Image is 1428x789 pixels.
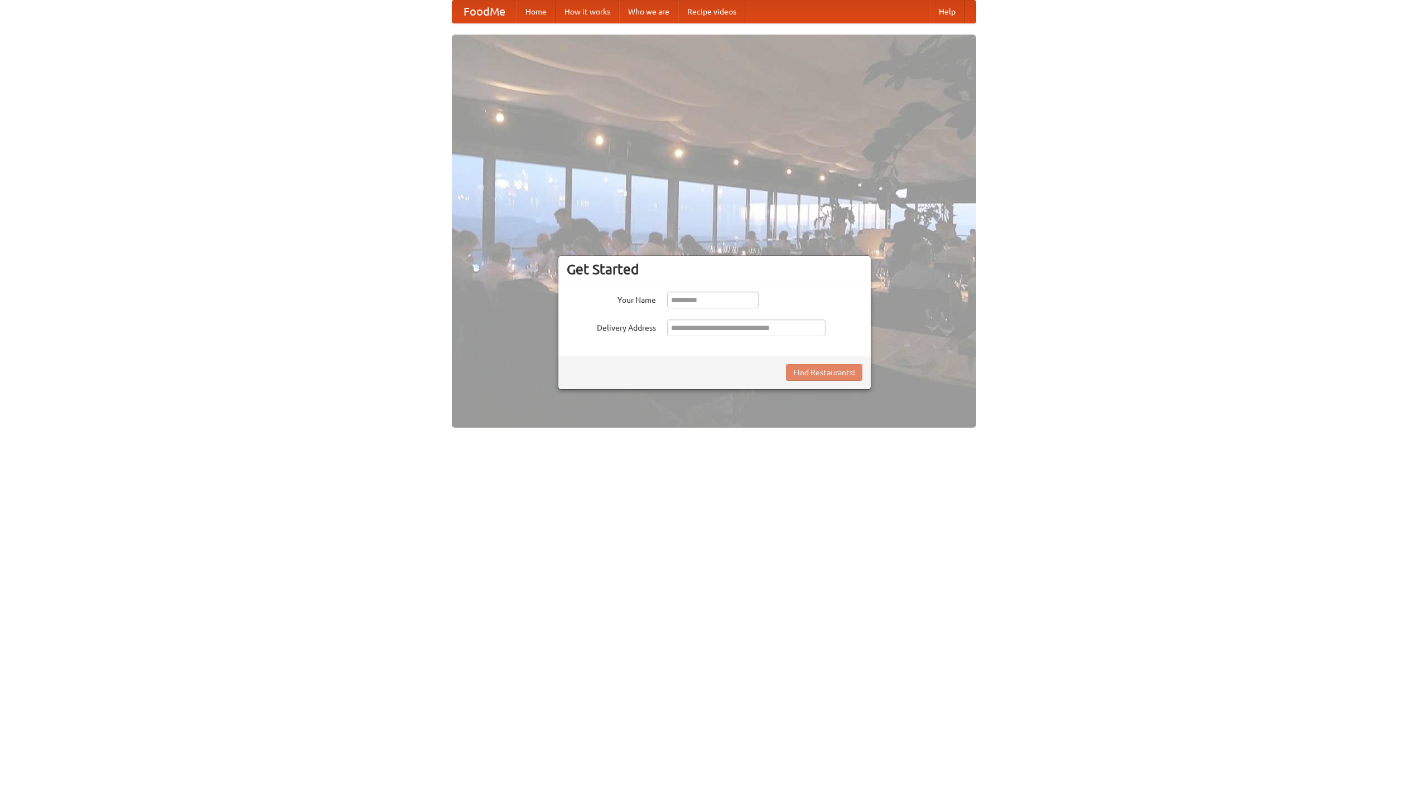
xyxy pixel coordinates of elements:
a: Recipe videos [678,1,745,23]
label: Delivery Address [567,320,656,333]
label: Your Name [567,292,656,306]
a: Home [517,1,556,23]
button: Find Restaurants! [786,364,862,381]
a: Who we are [619,1,678,23]
a: Help [930,1,964,23]
h3: Get Started [567,261,862,278]
a: How it works [556,1,619,23]
a: FoodMe [452,1,517,23]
